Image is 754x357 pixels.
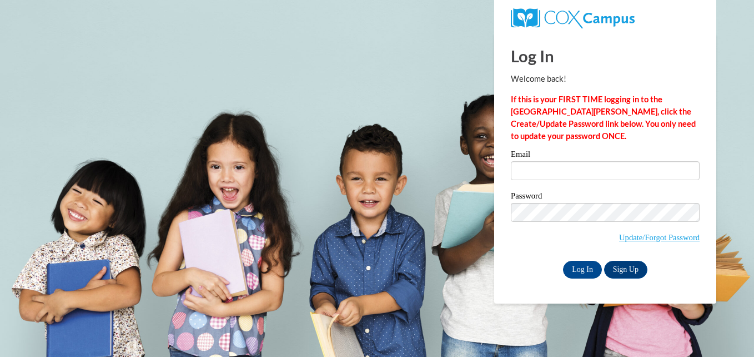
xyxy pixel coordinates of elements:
[511,192,700,203] label: Password
[604,261,647,279] a: Sign Up
[511,150,700,161] label: Email
[511,13,635,22] a: COX Campus
[511,73,700,85] p: Welcome back!
[511,8,635,28] img: COX Campus
[619,233,700,242] a: Update/Forgot Password
[511,95,696,141] strong: If this is your FIRST TIME logging in to the [GEOGRAPHIC_DATA][PERSON_NAME], click the Create/Upd...
[563,261,602,279] input: Log In
[511,44,700,67] h1: Log In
